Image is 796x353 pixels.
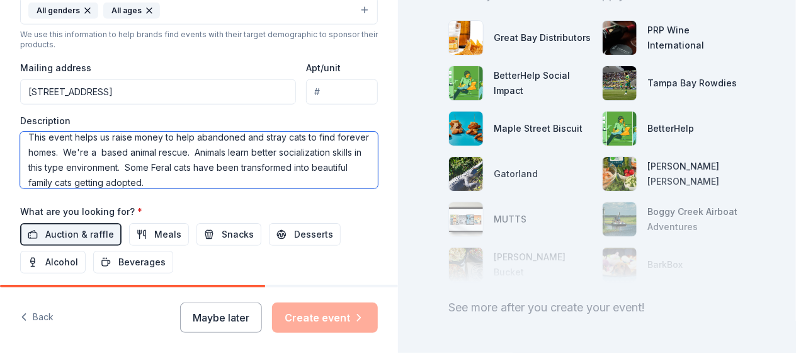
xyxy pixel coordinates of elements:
[129,223,189,246] button: Meals
[20,304,54,331] button: Back
[448,298,746,318] div: See more after you create your event!
[294,227,333,242] span: Desserts
[20,79,296,105] input: Enter a US address
[269,223,341,246] button: Desserts
[494,30,591,45] div: Great Bay Distributors
[603,66,637,100] img: photo for Tampa Bay Rowdies
[449,112,483,146] img: photo for Maple Street Biscuit
[603,21,637,55] img: photo for PRP Wine International
[222,227,254,242] span: Snacks
[118,255,166,270] span: Beverages
[196,223,261,246] button: Snacks
[103,3,160,19] div: All ages
[20,223,122,246] button: Auction & raffle
[20,62,91,74] label: Mailing address
[647,76,737,91] div: Tampa Bay Rowdies
[20,115,71,127] label: Description
[45,227,114,242] span: Auction & raffle
[647,121,694,136] div: BetterHelp
[20,30,378,50] div: We use this information to help brands find events with their target demographic to sponsor their...
[647,23,746,53] div: PRP Wine International
[180,303,262,333] button: Maybe later
[449,21,483,55] img: photo for Great Bay Distributors
[20,205,142,218] label: What are you looking for?
[306,79,378,105] input: #
[28,3,98,19] div: All genders
[494,121,583,136] div: Maple Street Biscuit
[20,132,378,188] textarea: This event helps us raise money to help abandoned and stray cats to find forever homes. We're a b...
[494,68,592,98] div: BetterHelp Social Impact
[45,255,78,270] span: Alcohol
[20,251,86,274] button: Alcohol
[93,251,173,274] button: Beverages
[449,66,483,100] img: photo for BetterHelp Social Impact
[306,62,341,74] label: Apt/unit
[154,227,181,242] span: Meals
[603,112,637,146] img: photo for BetterHelp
